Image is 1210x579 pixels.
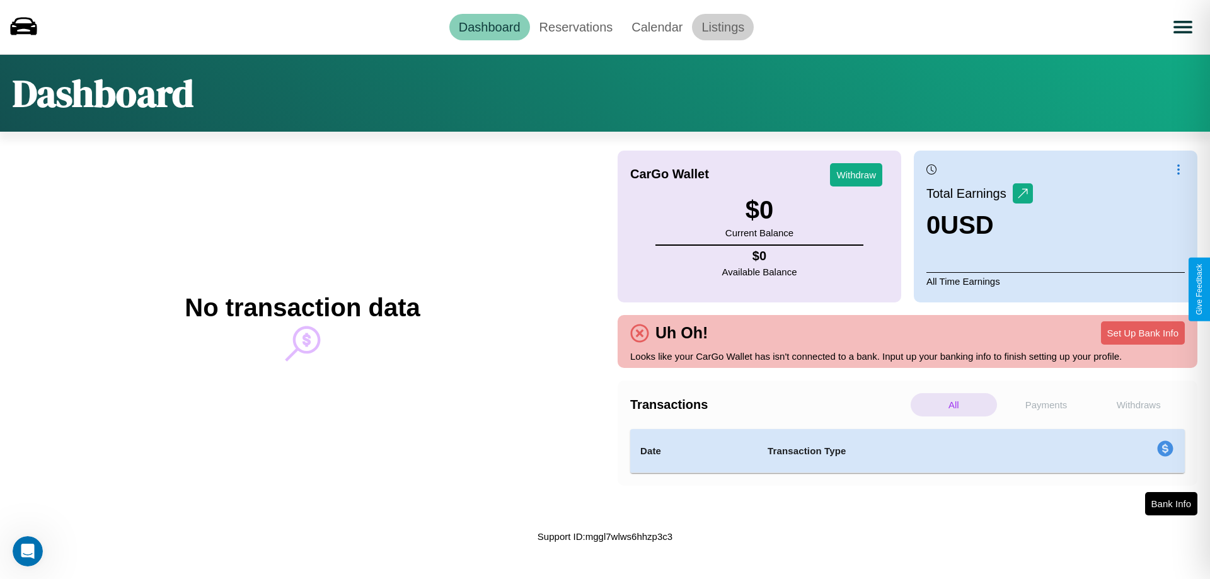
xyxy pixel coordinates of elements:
p: Withdraws [1095,393,1182,416]
p: Total Earnings [926,182,1013,205]
table: simple table [630,429,1185,473]
button: Set Up Bank Info [1101,321,1185,345]
p: All Time Earnings [926,272,1185,290]
p: Current Balance [725,224,793,241]
h4: Transaction Type [768,444,1054,459]
p: All [911,393,997,416]
button: Bank Info [1145,492,1197,515]
h4: Transactions [630,398,907,412]
a: Dashboard [449,14,530,40]
p: Looks like your CarGo Wallet has isn't connected to a bank. Input up your banking info to finish ... [630,348,1185,365]
h1: Dashboard [13,67,193,119]
h4: $ 0 [722,249,797,263]
iframe: Intercom live chat [13,536,43,566]
a: Calendar [622,14,692,40]
button: Withdraw [830,163,882,186]
h4: Date [640,444,747,459]
h4: Uh Oh! [649,324,714,342]
h3: 0 USD [926,211,1033,239]
button: Open menu [1165,9,1201,45]
p: Available Balance [722,263,797,280]
p: Payments [1003,393,1090,416]
h2: No transaction data [185,294,420,322]
a: Reservations [530,14,623,40]
h3: $ 0 [725,196,793,224]
p: Support ID: mggl7wlws6hhzp3c3 [538,528,672,545]
a: Listings [692,14,754,40]
h4: CarGo Wallet [630,167,709,181]
div: Give Feedback [1195,264,1204,315]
